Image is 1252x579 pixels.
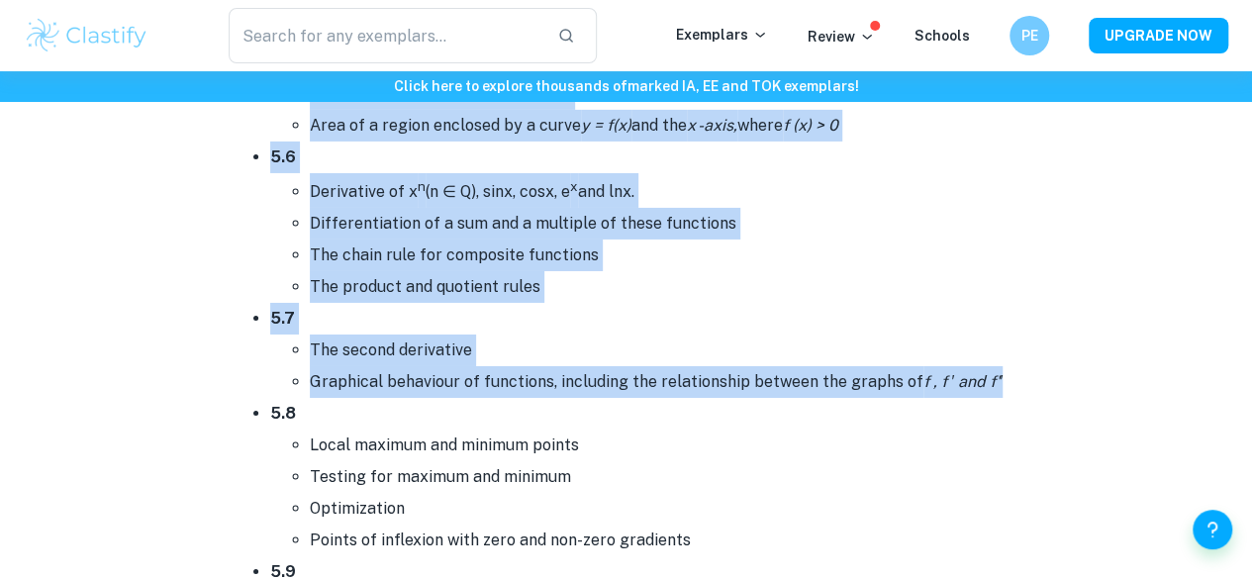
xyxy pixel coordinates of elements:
[270,404,296,423] strong: 5.8
[310,240,1022,271] li: The chain rule for composite functions
[310,110,1022,142] li: Area of a region enclosed by a curve and the where
[310,271,1022,303] li: The product and quotient rules
[229,8,541,63] input: Search for any exemplars...
[310,525,1022,556] li: Points of inflexion with zero and non-zero gradients
[310,173,1022,208] li: Derivative of x (n ∈ Q), sinx, cosx, e and lnx.
[1193,510,1232,549] button: Help and Feedback
[310,430,1022,461] li: Local maximum and minimum points
[310,208,1022,240] li: Differentiation of a sum and a multiple of these functions
[24,16,149,55] img: Clastify logo
[570,178,578,194] sup: x
[310,366,1022,398] li: Graphical behaviour of functions, including the relationship between the graphs of
[4,75,1248,97] h6: Click here to explore thousands of marked IA, EE and TOK exemplars !
[1089,18,1228,53] button: UPGRADE NOW
[676,24,768,46] p: Exemplars
[1018,25,1041,47] h6: PE
[783,116,838,135] i: f (x) > 0
[581,116,631,135] i: y = f(x)
[923,372,1003,391] i: f , f ′ and f'′
[310,335,1022,366] li: The second derivative
[270,309,295,328] strong: 5.7
[418,178,426,194] sup: n
[310,493,1022,525] li: Optimization
[808,26,875,48] p: Review
[270,147,296,166] strong: 5.6
[310,461,1022,493] li: Testing for maximum and minimum
[915,28,970,44] a: Schools
[1010,16,1049,55] button: PE
[687,116,737,135] i: x -axis,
